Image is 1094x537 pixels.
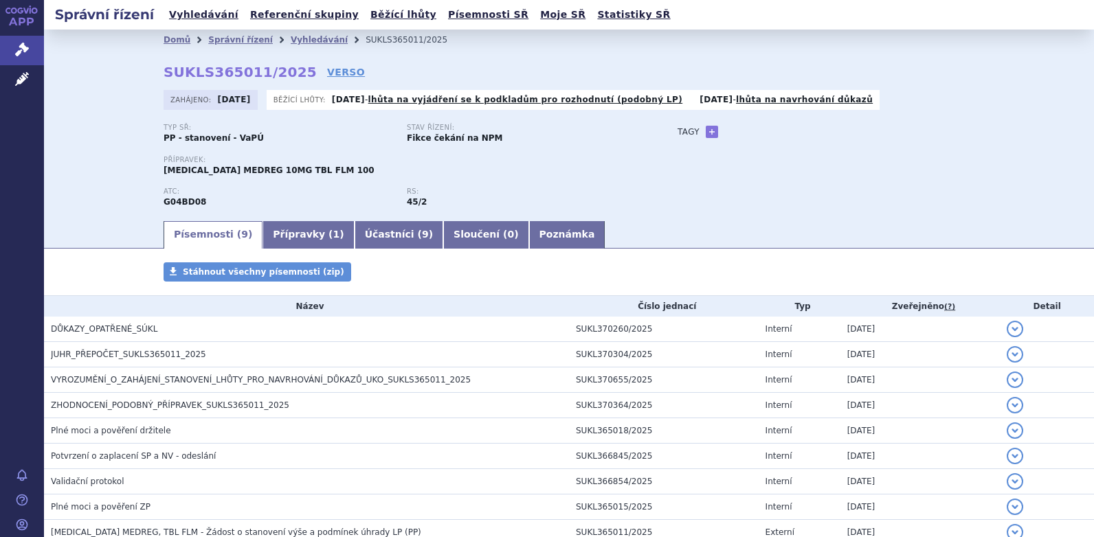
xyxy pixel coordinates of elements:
[44,296,569,317] th: Název
[164,35,190,45] a: Domů
[1007,372,1023,388] button: detail
[569,418,759,444] td: SUKL365018/2025
[736,95,873,104] a: lhůta na navrhování důkazů
[366,30,465,50] li: SUKLS365011/2025
[164,165,375,175] span: [MEDICAL_DATA] MEDREG 10MG TBL FLM 100
[164,262,351,282] a: Stáhnout všechny písemnosti (zip)
[333,229,340,240] span: 1
[766,324,792,334] span: Interní
[766,527,794,537] span: Externí
[766,375,792,385] span: Interní
[366,5,440,24] a: Běžící lhůty
[569,469,759,494] td: SUKL366854/2025
[407,124,636,132] p: Stav řízení:
[569,296,759,317] th: Číslo jednací
[569,393,759,418] td: SUKL370364/2025
[164,187,393,196] p: ATC:
[263,221,354,249] a: Přípravky (1)
[569,342,759,367] td: SUKL370304/2025
[569,367,759,393] td: SUKL370655/2025
[170,94,214,105] span: Zahájeno:
[332,94,682,105] p: -
[766,350,792,359] span: Interní
[507,229,514,240] span: 0
[422,229,429,240] span: 9
[51,502,150,512] span: Plné moci a pověření ZP
[208,35,273,45] a: Správní řízení
[355,221,443,249] a: Účastníci (9)
[569,317,759,342] td: SUKL370260/2025
[840,296,1001,317] th: Zveřejněno
[327,65,365,79] a: VERSO
[51,426,171,435] span: Plné moci a pověření držitele
[164,64,317,80] strong: SUKLS365011/2025
[51,350,206,359] span: JUHR_PŘEPOČET_SUKLS365011_2025
[218,95,251,104] strong: [DATE]
[1000,296,1094,317] th: Detail
[759,296,840,317] th: Typ
[569,494,759,520] td: SUKL365015/2025
[407,187,636,196] p: RS:
[766,400,792,410] span: Interní
[593,5,674,24] a: Statistiky SŘ
[840,494,1001,520] td: [DATE]
[44,5,165,24] h2: Správní řízení
[840,418,1001,444] td: [DATE]
[1007,346,1023,363] button: detail
[368,95,683,104] a: lhůta na vyjádření se k podkladům pro rozhodnutí (podobný LP)
[273,94,328,105] span: Běžící lhůty:
[944,302,955,312] abbr: (?)
[536,5,590,24] a: Moje SŘ
[1007,397,1023,413] button: detail
[840,342,1001,367] td: [DATE]
[840,469,1001,494] td: [DATE]
[51,324,157,334] span: DŮKAZY_OPATŘENÉ_SÚKL
[766,477,792,486] span: Interní
[1007,321,1023,337] button: detail
[407,197,427,207] strong: močová spasmolytika, retardované formy, p.o.
[164,221,263,249] a: Písemnosti (9)
[291,35,348,45] a: Vyhledávání
[678,124,700,140] h3: Tagy
[700,95,733,104] strong: [DATE]
[1007,473,1023,490] button: detail
[332,95,365,104] strong: [DATE]
[444,5,533,24] a: Písemnosti SŘ
[165,5,243,24] a: Vyhledávání
[529,221,605,249] a: Poznámka
[443,221,528,249] a: Sloučení (0)
[766,451,792,461] span: Interní
[569,444,759,469] td: SUKL366845/2025
[246,5,363,24] a: Referenční skupiny
[766,426,792,435] span: Interní
[700,94,873,105] p: -
[164,197,206,207] strong: SOLIFENACIN
[241,229,248,240] span: 9
[840,317,1001,342] td: [DATE]
[51,477,124,486] span: Validační protokol
[164,124,393,132] p: Typ SŘ:
[183,267,344,277] span: Stáhnout všechny písemnosti (zip)
[1007,448,1023,464] button: detail
[840,367,1001,393] td: [DATE]
[840,444,1001,469] td: [DATE]
[840,393,1001,418] td: [DATE]
[51,375,471,385] span: VYROZUMĚNÍ_O_ZAHÁJENÍ_STANOVENÍ_LHŮTY_PRO_NAVRHOVÁNÍ_DŮKAZŮ_UKO_SUKLS365011_2025
[407,133,502,143] strong: Fikce čekání na NPM
[51,400,289,410] span: ZHODNOCENÍ_PODOBNÝ_PŘÍPRAVEK_SUKLS365011_2025
[1007,499,1023,515] button: detail
[51,527,421,537] span: SOLIFENACIN MEDREG, TBL FLM - Žádost o stanovení výše a podmínek úhrady LP (PP)
[1007,422,1023,439] button: detail
[706,126,718,138] a: +
[51,451,216,461] span: Potvrzení o zaplacení SP a NV - odeslání
[766,502,792,512] span: Interní
[164,156,650,164] p: Přípravek:
[164,133,264,143] strong: PP - stanovení - VaPÚ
